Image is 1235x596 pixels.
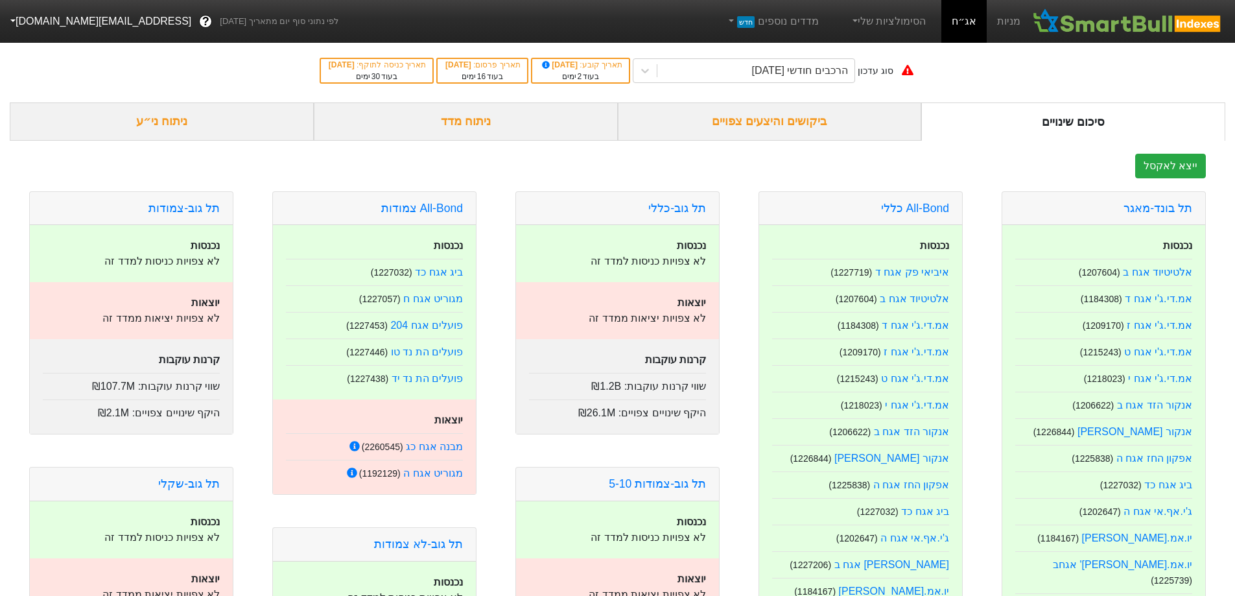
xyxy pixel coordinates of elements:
[371,72,380,81] span: 30
[1125,293,1192,304] a: אמ.די.ג'י אגח ד
[1037,533,1079,543] small: ( 1184167 )
[314,102,618,141] div: ניתוח מדד
[434,240,463,251] strong: נכנסות
[539,71,622,82] div: בעוד ימים
[1123,202,1192,215] a: תל בונד-מאגר
[882,320,949,331] a: אמ.די.ג'י אגח ד
[10,102,314,141] div: ניתוח ני״ע
[880,532,949,543] a: ג'י.אף.אי אגח ה
[43,254,220,269] p: לא צפויות כניסות למדד זה
[830,267,872,278] small: ( 1227719 )
[790,453,832,464] small: ( 1226844 )
[836,533,878,543] small: ( 1202647 )
[737,16,755,28] span: חדש
[92,381,135,392] span: ₪107.7M
[329,60,357,69] span: [DATE]
[148,202,220,215] a: תל גוב-צמודות
[391,346,463,357] a: פועלים הת נד טו
[1100,480,1142,490] small: ( 1227032 )
[434,577,463,588] strong: נכנסות
[721,8,824,34] a: מדדים נוספיםחדש
[1128,373,1192,384] a: אמ.די.ג'י אגח י
[43,530,220,545] p: לא צפויות כניסות למדד זה
[347,374,388,384] small: ( 1227438 )
[371,267,412,278] small: ( 1227032 )
[840,347,881,357] small: ( 1209170 )
[529,399,706,421] div: היקף שינויים צפויים :
[191,573,220,584] strong: יוצאות
[1077,426,1192,437] a: אנקור [PERSON_NAME]
[403,293,463,304] a: מגוריט אגח ח
[540,60,580,69] span: [DATE]
[829,480,870,490] small: ( 1225838 )
[834,559,950,570] a: [PERSON_NAME] אגח ב
[845,8,932,34] a: הסימולציות שלי
[921,102,1225,141] div: סיכום שינויים
[1033,427,1075,437] small: ( 1226844 )
[1144,479,1192,490] a: ביג אגח כד
[359,468,401,479] small: ( 1192129 )
[1084,374,1125,384] small: ( 1218023 )
[1123,506,1192,517] a: ג'י.אף.אי אגח ה
[1079,507,1121,517] small: ( 1202647 )
[618,102,922,141] div: ביקושים והיצעים צפויים
[359,294,401,304] small: ( 1227057 )
[1124,346,1192,357] a: אמ.די.ג'י אגח ט
[390,320,463,331] a: פועלים אגח 204
[790,560,831,570] small: ( 1227206 )
[1163,240,1192,251] strong: נכנסות
[43,399,220,421] div: היקף שינויים צפויים :
[874,426,949,437] a: אנקור הזד אגח ב
[885,399,949,411] a: אמ.די.ג'י אגח י
[836,294,877,304] small: ( 1207604 )
[875,267,949,278] a: איביאי פק אגח ד
[43,373,220,394] div: שווי קרנות עוקבות :
[578,407,615,418] span: ₪26.1M
[1123,267,1192,278] a: אלטיטיוד אגח ב
[1053,559,1192,570] a: יו.אמ.[PERSON_NAME]' אגחב
[1127,320,1192,331] a: אמ.די.ג'י אגח ז
[841,400,882,411] small: ( 1218023 )
[1081,294,1122,304] small: ( 1184308 )
[645,354,706,365] strong: קרנות עוקבות
[677,573,706,584] strong: יוצאות
[880,293,949,304] a: אלטיטיוד אגח ב
[901,506,949,517] a: ביג אגח כד
[406,441,463,452] a: מבנה אגח כג
[1080,347,1122,357] small: ( 1215243 )
[220,15,338,28] span: לפי נתוני סוף יום מתאריך [DATE]
[1072,400,1114,411] small: ( 1206622 )
[381,202,463,215] a: All-Bond צמודות
[752,63,848,78] div: הרכבים חודשי [DATE]
[191,516,220,527] strong: נכנסות
[529,530,706,545] p: לא צפויות כניסות למדד זה
[415,267,463,278] a: ביג אגח כד
[1079,267,1120,278] small: ( 1207604 )
[884,346,949,357] a: אמ.די.ג'י אגח ז
[327,59,426,71] div: תאריך כניסה לתוקף :
[392,373,463,384] a: פועלים הת נד יד
[529,311,706,326] p: לא צפויות יציאות ממדד זה
[158,477,220,490] a: תל גוב-שקלי
[648,202,706,215] a: תל גוב-כללי
[403,468,463,479] a: מגוריט אגח ה
[1083,320,1124,331] small: ( 1209170 )
[677,297,706,308] strong: יוצאות
[857,507,899,517] small: ( 1227032 )
[1135,154,1206,178] button: ייצא לאקסל
[1031,8,1225,34] img: SmartBull
[362,442,403,452] small: ( 2260545 )
[837,374,878,384] small: ( 1215243 )
[881,373,949,384] a: אמ.די.ג'י אגח ט
[191,240,220,251] strong: נכנסות
[477,72,486,81] span: 16
[529,373,706,394] div: שווי קרנות עוקבות :
[591,381,621,392] span: ₪1.2B
[374,538,463,551] a: תל גוב-לא צמודות
[609,477,706,490] a: תל גוב-צמודות 5-10
[829,427,871,437] small: ( 1206622 )
[202,13,209,30] span: ?
[838,320,879,331] small: ( 1184308 )
[858,64,893,78] div: סוג עדכון
[434,414,463,425] strong: יוצאות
